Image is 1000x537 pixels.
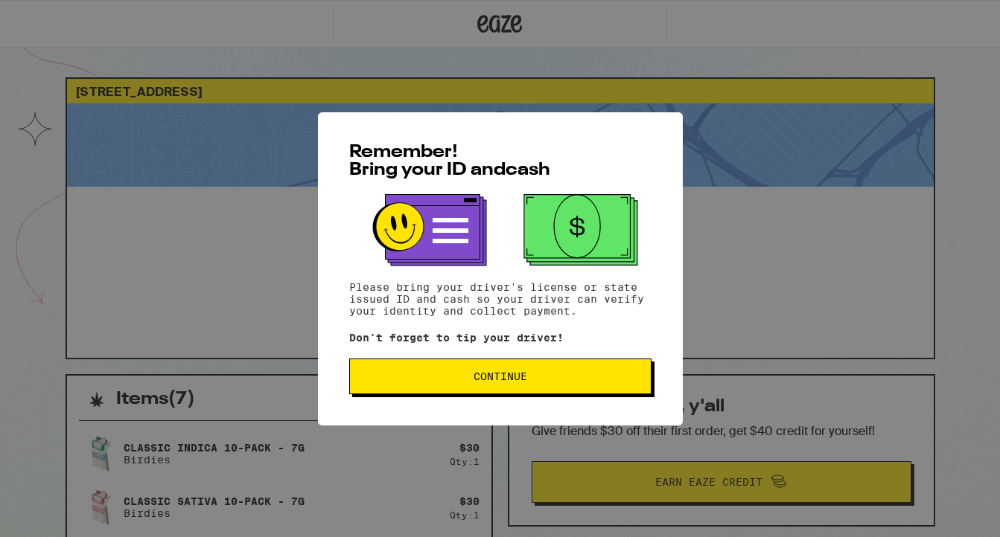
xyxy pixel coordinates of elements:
[349,144,550,179] span: Remember! Bring your ID and cash
[9,10,107,22] span: Hi. Need any help?
[349,281,652,317] p: Please bring your driver's license or state issued ID and cash so your driver can verify your ide...
[474,371,527,382] span: Continue
[349,332,652,344] p: Don't forget to tip your driver!
[349,358,652,394] button: Continue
